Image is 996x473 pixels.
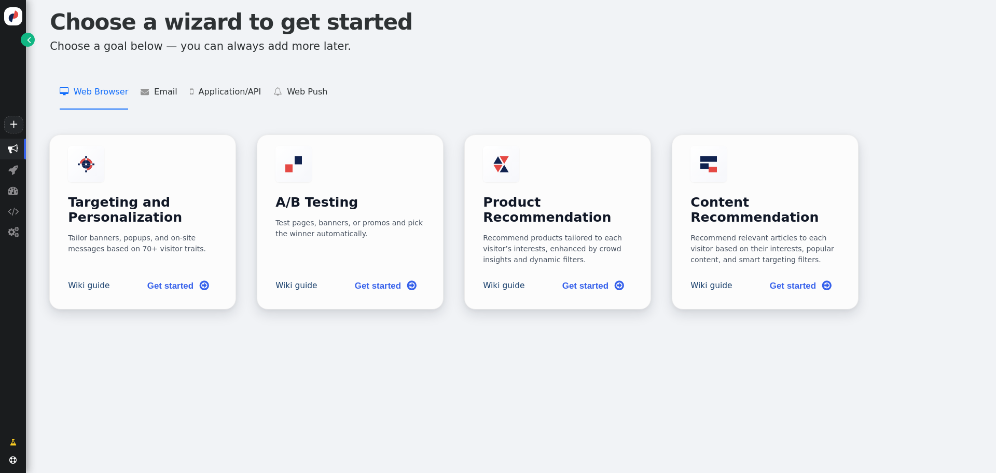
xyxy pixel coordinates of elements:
[273,87,287,96] span: 
[68,195,217,225] h3: Targeting and Personalization
[407,278,416,293] span: 
[700,156,717,173] img: articles_recom.svg
[9,456,17,464] span: 
[761,274,840,297] a: Get started
[8,144,18,154] span: 
[60,87,74,96] span: 
[190,74,261,110] li: Application/API
[822,278,831,293] span: 
[4,116,23,133] a: +
[554,274,632,297] a: Get started
[10,437,17,448] span: 
[275,195,425,210] h3: A/B Testing
[190,87,199,96] span: 
[27,34,31,45] span: 
[275,280,317,292] a: Wiki guide
[493,156,509,173] img: products_recom.svg
[8,206,19,217] span: 
[346,274,425,297] a: Get started
[200,278,209,293] span: 
[141,74,177,110] li: Email
[50,6,983,38] h1: Choose a wizard to get started
[483,280,524,292] a: Wiki guide
[690,233,840,265] div: Recommend relevant articles to each visitor based on their interests, popular content, and smart ...
[139,274,217,297] a: Get started
[60,74,128,110] li: Web Browser
[4,7,22,25] img: logo-icon.svg
[285,156,302,173] img: ab.svg
[68,280,109,292] a: Wiki guide
[690,195,840,225] h3: Content Recommendation
[8,227,19,237] span: 
[483,195,632,225] h3: Product Recommendation
[8,165,18,175] span: 
[483,233,632,265] div: Recommend products tailored to each visitor’s interests, enhanced by crowd insights and dynamic f...
[690,280,732,292] a: Wiki guide
[141,87,154,96] span: 
[50,38,983,55] p: Choose a goal below — you can always add more later.
[3,433,24,452] a: 
[78,156,94,173] img: actions.svg
[275,218,425,239] div: Test pages, banners, or promos and pick the winner automatically.
[21,33,35,47] a: 
[8,185,18,196] span: 
[68,233,217,254] div: Tailor banners, popups, and on-site messages based on 70+ visitor traits.
[273,74,327,110] li: Web Push
[615,278,624,293] span: 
